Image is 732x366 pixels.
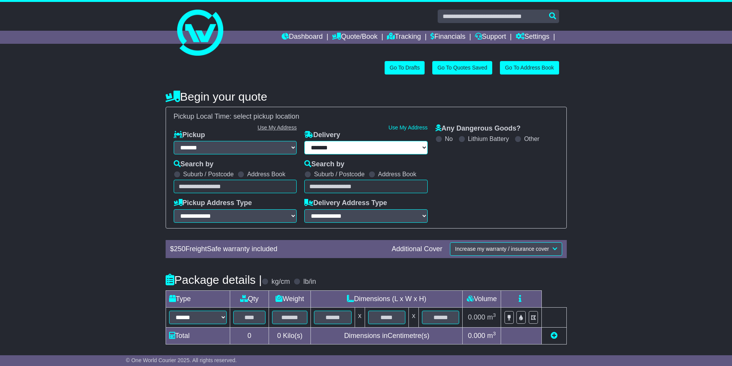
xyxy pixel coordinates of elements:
span: select pickup location [234,113,299,120]
label: Search by [304,160,344,169]
label: Address Book [378,171,417,178]
label: Delivery [304,131,340,139]
label: Lithium Battery [468,135,509,142]
label: Suburb / Postcode [314,171,365,178]
a: Use My Address [388,124,428,131]
sup: 3 [493,312,496,318]
a: Financials [430,31,465,44]
td: Dimensions in Centimetre(s) [311,327,463,344]
a: Go To Drafts [385,61,425,75]
span: 0 [277,332,281,340]
div: Additional Cover [388,245,446,253]
a: Support [475,31,506,44]
td: Volume [463,290,501,307]
span: m [487,332,496,340]
td: Total [166,327,230,344]
td: 0 [230,327,269,344]
label: Pickup Address Type [174,199,252,207]
a: Go To Quotes Saved [432,61,492,75]
label: Delivery Address Type [304,199,387,207]
td: x [355,307,365,327]
div: $ FreightSafe warranty included [166,245,388,253]
td: Qty [230,290,269,307]
label: lb/in [303,278,316,286]
span: 0.000 [468,332,485,340]
h4: Package details | [166,273,262,286]
button: Increase my warranty / insurance cover [450,242,562,256]
a: Settings [516,31,549,44]
td: Kilo(s) [269,327,311,344]
label: Search by [174,160,214,169]
td: Weight [269,290,311,307]
span: 250 [174,245,186,253]
span: Increase my warranty / insurance cover [455,246,549,252]
label: Suburb / Postcode [183,171,234,178]
a: Quote/Book [332,31,377,44]
div: Pickup Local Time: [170,113,563,121]
h4: Begin your quote [166,90,567,103]
label: No [445,135,453,142]
span: 0.000 [468,313,485,321]
td: Dimensions (L x W x H) [311,290,463,307]
a: Add new item [551,332,558,340]
label: Pickup [174,131,205,139]
a: Dashboard [282,31,323,44]
span: m [487,313,496,321]
a: Tracking [387,31,421,44]
label: Other [524,135,539,142]
span: © One World Courier 2025. All rights reserved. [126,357,237,363]
td: x [409,307,419,327]
label: Any Dangerous Goods? [435,124,521,133]
label: kg/cm [271,278,290,286]
a: Use My Address [257,124,297,131]
td: Type [166,290,230,307]
a: Go To Address Book [500,61,559,75]
label: Address Book [247,171,285,178]
sup: 3 [493,331,496,336]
